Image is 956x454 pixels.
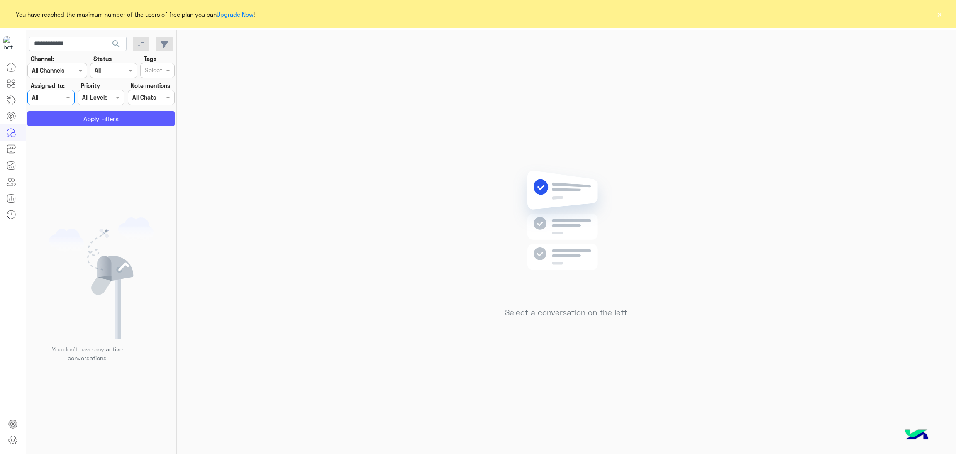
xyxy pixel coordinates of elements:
[902,421,931,450] img: hulul-logo.png
[31,81,65,90] label: Assigned to:
[31,54,54,63] label: Channel:
[45,345,129,363] p: You don’t have any active conversations
[217,11,254,18] a: Upgrade Now
[106,37,127,54] button: search
[131,81,170,90] label: Note mentions
[144,66,162,76] div: Select
[506,164,626,302] img: no messages
[16,10,255,19] span: You have reached the maximum number of the users of free plan you can !
[27,111,175,126] button: Apply Filters
[81,81,100,90] label: Priority
[3,36,18,51] img: 1403182699927242
[49,217,154,339] img: empty users
[935,10,944,18] button: ×
[144,54,156,63] label: Tags
[93,54,112,63] label: Status
[111,39,121,49] span: search
[505,308,627,317] h5: Select a conversation on the left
